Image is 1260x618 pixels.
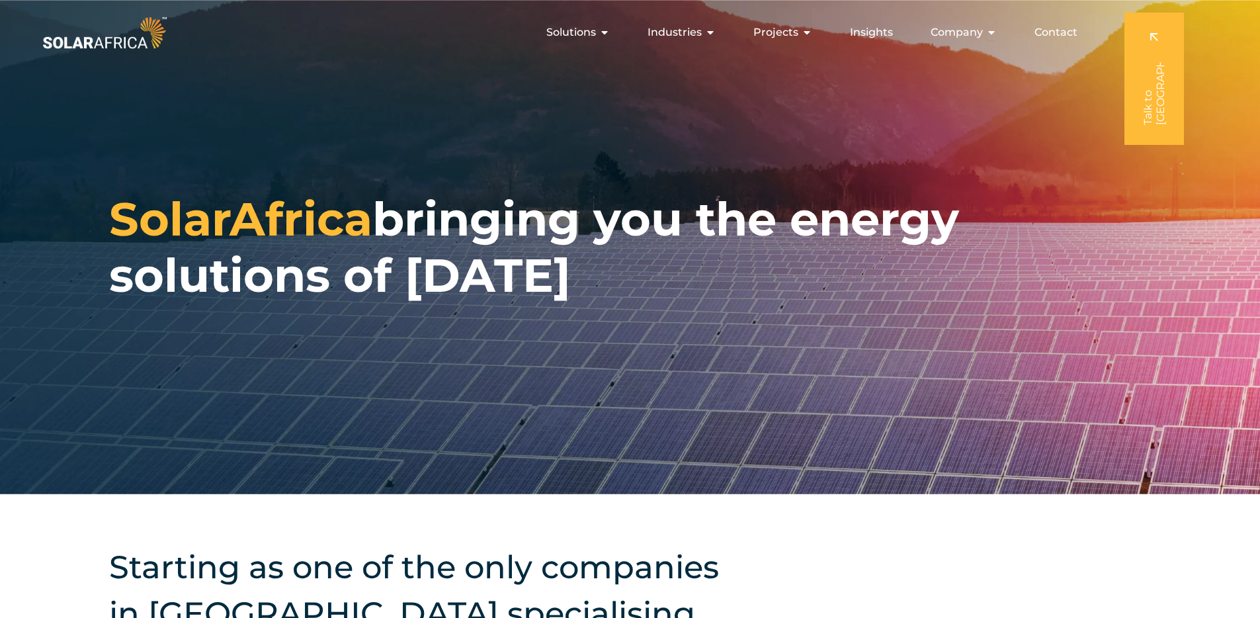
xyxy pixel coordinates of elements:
span: Industries [648,24,702,40]
a: Contact [1034,24,1077,40]
span: Projects [753,24,798,40]
a: Insights [850,24,893,40]
span: SolarAfrica [109,191,372,247]
span: Company [931,24,983,40]
h1: bringing you the energy solutions of [DATE] [109,191,1151,304]
nav: Menu [169,19,1088,46]
span: Solutions [546,24,596,40]
div: Menu Toggle [169,19,1088,46]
